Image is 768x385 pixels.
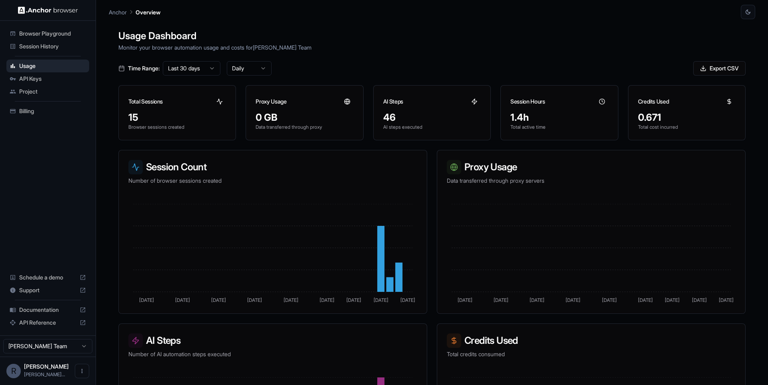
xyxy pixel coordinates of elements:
h3: Credits Used [638,98,669,106]
span: Billing [19,107,86,115]
span: Schedule a demo [19,273,76,281]
tspan: [DATE] [602,297,617,303]
tspan: [DATE] [284,297,298,303]
div: API Reference [6,316,89,329]
p: AI steps executed [383,124,481,130]
h3: Session Count [128,160,417,174]
h3: AI Steps [128,333,417,348]
tspan: [DATE] [175,297,190,303]
tspan: [DATE] [719,297,734,303]
div: 46 [383,111,481,124]
tspan: [DATE] [320,297,334,303]
tspan: [DATE] [530,297,544,303]
p: Number of browser sessions created [128,177,417,185]
div: 0 GB [256,111,353,124]
div: Project [6,85,89,98]
button: Export CSV [693,61,746,76]
tspan: [DATE] [665,297,680,303]
div: Session History [6,40,89,53]
div: Browser Playground [6,27,89,40]
div: Billing [6,105,89,118]
p: Monitor your browser automation usage and costs for [PERSON_NAME] Team [118,43,746,52]
div: 1.4h [510,111,608,124]
span: rickson.lima@remofy.io [24,371,65,377]
tspan: [DATE] [374,297,388,303]
tspan: [DATE] [139,297,154,303]
tspan: [DATE] [692,297,707,303]
div: Support [6,284,89,297]
tspan: [DATE] [211,297,226,303]
tspan: [DATE] [346,297,361,303]
div: Usage [6,60,89,72]
span: Session History [19,42,86,50]
p: Total cost incurred [638,124,736,130]
tspan: [DATE] [638,297,653,303]
p: Total credits consumed [447,350,736,358]
span: Project [19,88,86,96]
p: Data transferred through proxy servers [447,177,736,185]
h3: Credits Used [447,333,736,348]
nav: breadcrumb [109,8,160,16]
h3: Proxy Usage [447,160,736,174]
p: Number of AI automation steps executed [128,350,417,358]
tspan: [DATE] [458,297,472,303]
p: Overview [136,8,160,16]
span: Time Range: [128,64,160,72]
span: Usage [19,62,86,70]
span: API Keys [19,75,86,83]
div: API Keys [6,72,89,85]
p: Browser sessions created [128,124,226,130]
h3: AI Steps [383,98,403,106]
tspan: [DATE] [566,297,580,303]
img: Anchor Logo [18,6,78,14]
button: Open menu [75,364,89,378]
h3: Total Sessions [128,98,163,106]
span: Browser Playground [19,30,86,38]
span: Rickson Lima [24,363,69,370]
p: Anchor [109,8,127,16]
div: Schedule a demo [6,271,89,284]
span: Support [19,286,76,294]
span: API Reference [19,319,76,327]
p: Data transferred through proxy [256,124,353,130]
h1: Usage Dashboard [118,29,746,43]
h3: Session Hours [510,98,545,106]
tspan: [DATE] [247,297,262,303]
h3: Proxy Usage [256,98,286,106]
div: 0.671 [638,111,736,124]
div: 15 [128,111,226,124]
div: R [6,364,21,378]
tspan: [DATE] [494,297,508,303]
tspan: [DATE] [400,297,415,303]
div: Documentation [6,303,89,316]
p: Total active time [510,124,608,130]
span: Documentation [19,306,76,314]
